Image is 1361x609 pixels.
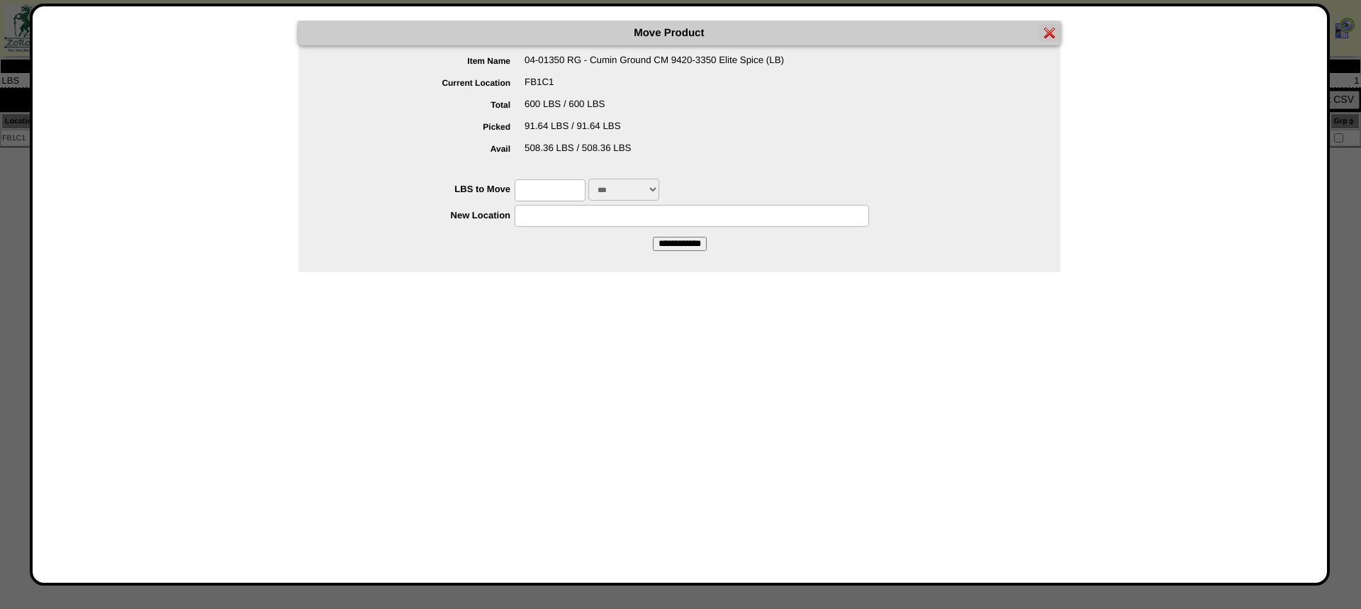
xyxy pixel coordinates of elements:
[298,21,1060,45] div: Move Product
[327,100,525,110] label: Total
[327,143,1060,164] div: 508.36 LBS / 508.36 LBS
[327,99,1060,121] div: 600 LBS / 600 LBS
[327,144,525,154] label: Avail
[327,122,525,132] label: Picked
[327,56,525,66] label: Item Name
[327,184,515,194] label: LBS to Move
[327,77,1060,99] div: FB1C1
[327,210,515,220] label: New Location
[1044,27,1055,38] img: error.gif
[327,121,1060,143] div: 91.64 LBS / 91.64 LBS
[327,55,1060,77] div: 04-01350 RG - Cumin Ground CM 9420-3350 Elite Spice (LB)
[327,78,525,88] label: Current Location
